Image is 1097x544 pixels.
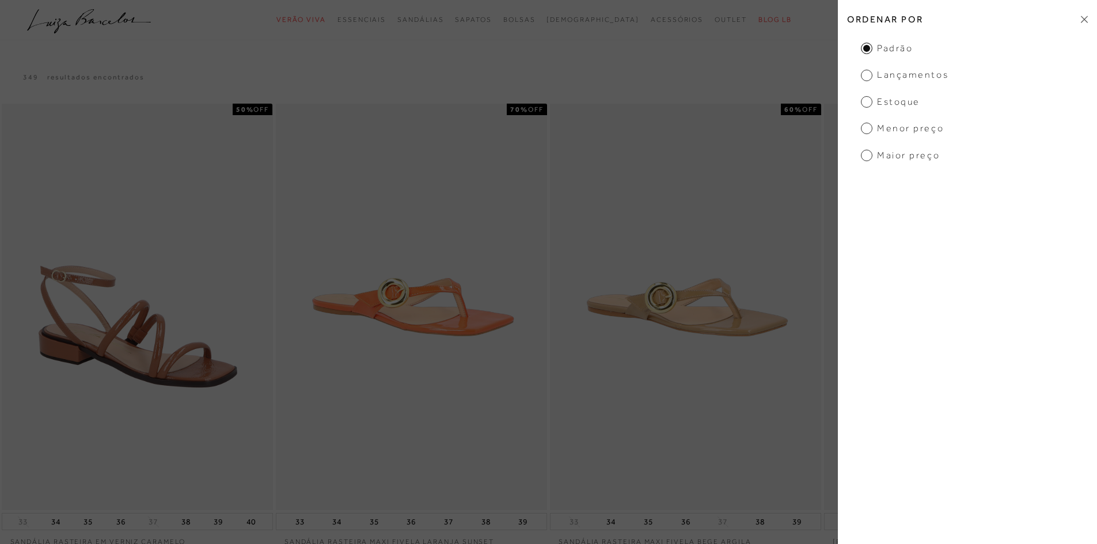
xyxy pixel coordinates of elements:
[277,105,546,509] img: SANDÁLIA RASTEIRA MAXI FIVELA LARANJA SUNSET
[292,513,308,530] button: 33
[784,105,802,113] strong: 60%
[3,105,272,509] img: SANDÁLIA RASTEIRA EM VERNIZ CARAMELO
[758,9,792,31] a: BLOG LB
[825,105,1094,509] img: SANDÁLIA EM COURO PRETO COM FIVELA WESTERN
[47,73,145,82] p: resultados encontrados
[510,105,528,113] strong: 70%
[397,16,443,24] span: Sandálias
[337,9,386,31] a: categoryNavScreenReaderText
[546,9,639,31] a: noSubCategoriesText
[503,9,536,31] a: categoryNavScreenReaderText
[715,9,747,31] a: categoryNavScreenReaderText
[802,105,818,113] span: OFF
[838,6,1097,33] h2: Ordenar por
[715,516,731,527] button: 37
[651,9,703,31] a: categoryNavScreenReaderText
[15,516,31,527] button: 33
[861,149,940,162] span: Maior Preço
[397,9,443,31] a: categoryNavScreenReaderText
[861,122,944,135] span: Menor Preço
[546,16,639,24] span: [DEMOGRAPHIC_DATA]
[329,513,345,530] button: 34
[210,513,226,530] button: 39
[861,96,920,108] span: Estoque
[758,16,792,24] span: BLOG LB
[861,42,913,55] span: Padrão
[145,516,161,527] button: 37
[651,16,703,24] span: Acessórios
[455,16,491,24] span: Sapatos
[678,513,694,530] button: 36
[528,105,544,113] span: OFF
[789,513,805,530] button: 39
[515,513,531,530] button: 39
[178,513,194,530] button: 38
[503,16,536,24] span: Bolsas
[337,16,386,24] span: Essenciais
[366,513,382,530] button: 35
[48,513,64,530] button: 34
[236,105,254,113] strong: 50%
[243,513,259,530] button: 40
[603,513,619,530] button: 34
[80,513,96,530] button: 35
[441,513,457,530] button: 37
[478,513,494,530] button: 38
[715,16,747,24] span: Outlet
[640,513,656,530] button: 35
[455,9,491,31] a: categoryNavScreenReaderText
[861,69,948,81] span: Lançamentos
[566,516,582,527] button: 33
[23,73,39,82] p: 349
[403,513,419,530] button: 36
[752,513,768,530] button: 38
[551,105,820,509] img: SANDÁLIA RASTEIRA MAXI FIVELA BEGE ARGILA
[276,16,326,24] span: Verão Viva
[253,105,269,113] span: OFF
[276,9,326,31] a: categoryNavScreenReaderText
[113,513,129,530] button: 36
